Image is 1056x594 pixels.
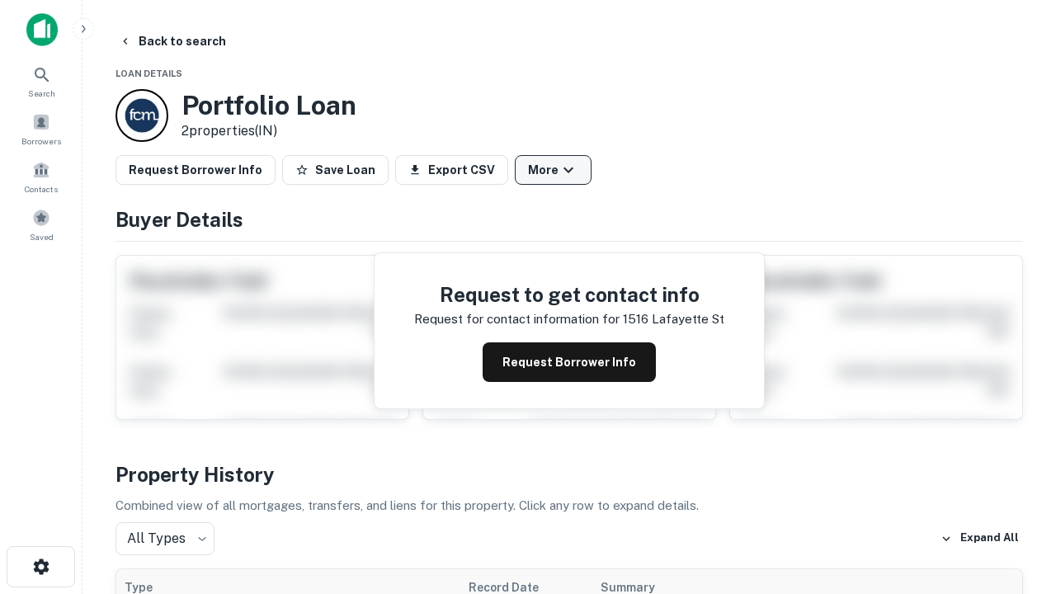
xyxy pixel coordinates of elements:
div: All Types [115,522,214,555]
a: Search [5,59,78,103]
button: Request Borrower Info [115,155,276,185]
h4: Property History [115,460,1023,489]
p: 2 properties (IN) [181,121,356,141]
button: Request Borrower Info [483,342,656,382]
iframe: Chat Widget [973,462,1056,541]
img: capitalize-icon.png [26,13,58,46]
a: Saved [5,202,78,247]
button: Save Loan [282,155,389,185]
span: Borrowers [21,134,61,148]
h3: Portfolio Loan [181,90,356,121]
span: Saved [30,230,54,243]
span: Contacts [25,182,58,196]
span: Search [28,87,55,100]
button: Back to search [112,26,233,56]
span: Loan Details [115,68,182,78]
p: Combined view of all mortgages, transfers, and liens for this property. Click any row to expand d... [115,496,1023,516]
button: Expand All [936,526,1023,551]
p: 1516 lafayette st [623,309,724,329]
h4: Buyer Details [115,205,1023,234]
button: More [515,155,592,185]
h4: Request to get contact info [414,280,724,309]
p: Request for contact information for [414,309,620,329]
button: Export CSV [395,155,508,185]
a: Borrowers [5,106,78,151]
a: Contacts [5,154,78,199]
